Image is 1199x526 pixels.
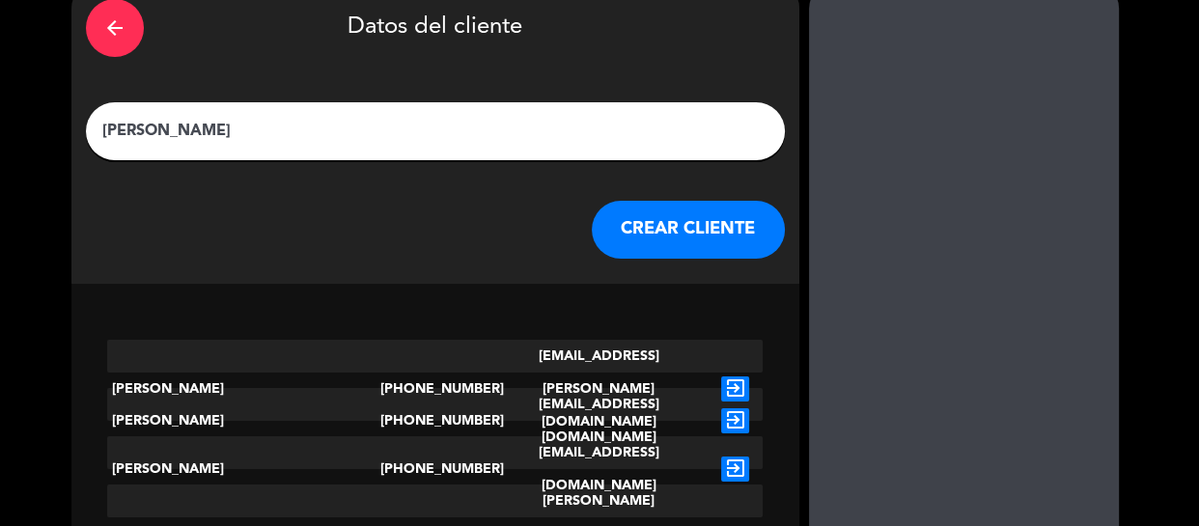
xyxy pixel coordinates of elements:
[721,408,749,433] i: exit_to_app
[107,340,380,438] div: [PERSON_NAME]
[489,436,708,502] div: [EMAIL_ADDRESS][DOMAIN_NAME]
[592,201,785,259] button: CREAR CLIENTE
[380,436,489,502] div: [PHONE_NUMBER]
[107,388,380,454] div: [PERSON_NAME]
[103,16,126,40] i: arrow_back
[721,376,749,401] i: exit_to_app
[380,388,489,454] div: [PHONE_NUMBER]
[380,340,489,438] div: [PHONE_NUMBER]
[489,388,708,454] div: [EMAIL_ADDRESS][DOMAIN_NAME]
[489,340,708,438] div: [EMAIL_ADDRESS][PERSON_NAME][DOMAIN_NAME]
[721,457,749,482] i: exit_to_app
[100,118,770,145] input: Escriba nombre, correo electrónico o número de teléfono...
[107,436,380,502] div: [PERSON_NAME]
